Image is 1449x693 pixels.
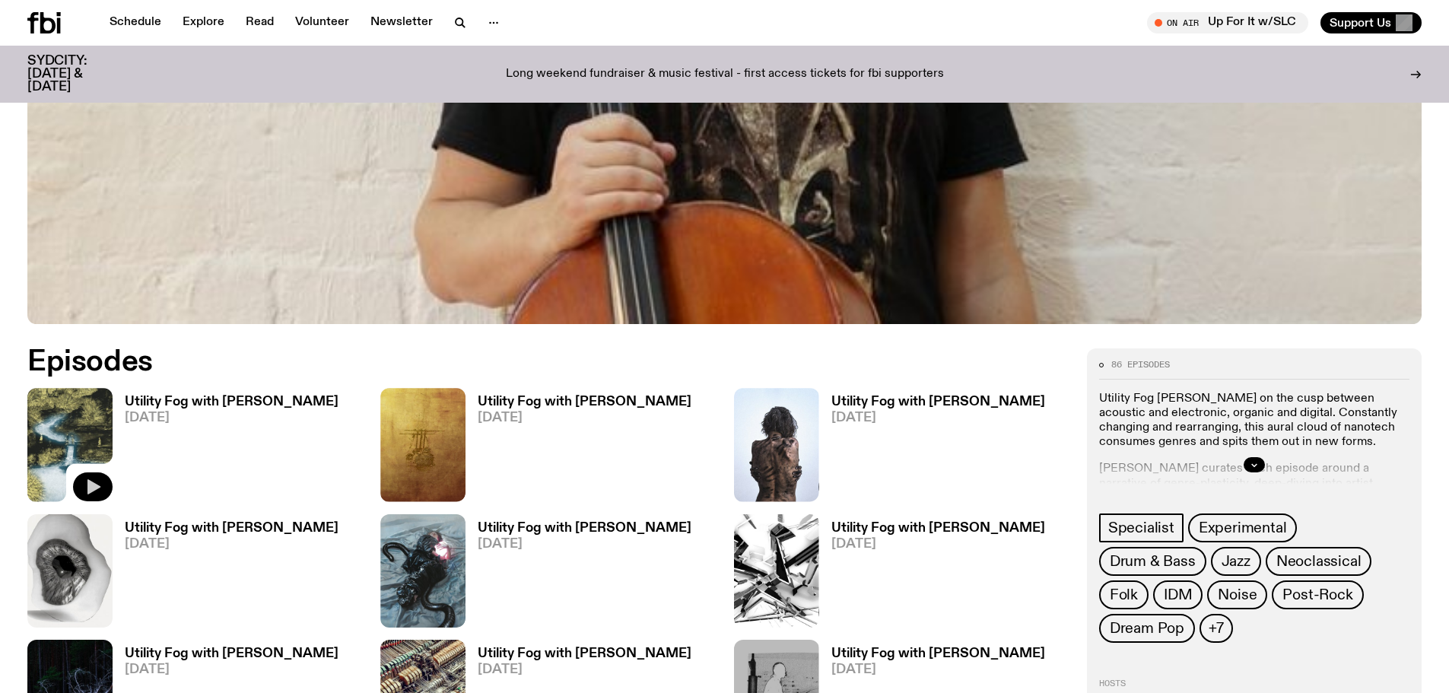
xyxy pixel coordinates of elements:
[1099,547,1206,576] a: Drum & Bass
[1099,513,1184,542] a: Specialist
[466,396,691,501] a: Utility Fog with [PERSON_NAME][DATE]
[1282,587,1352,603] span: Post-Rock
[1099,580,1149,609] a: Folk
[380,514,466,628] img: Cover to Giant Claw's album Decadent Stress Chamber
[466,522,691,628] a: Utility Fog with [PERSON_NAME][DATE]
[1099,614,1195,643] a: Dream Pop
[1207,580,1267,609] a: Noise
[831,663,1045,676] span: [DATE]
[1266,547,1372,576] a: Neoclassical
[125,647,338,660] h3: Utility Fog with [PERSON_NAME]
[1153,580,1203,609] a: IDM
[478,522,691,535] h3: Utility Fog with [PERSON_NAME]
[734,388,819,501] img: Cover of Leese's album Δ
[831,522,1045,535] h3: Utility Fog with [PERSON_NAME]
[380,388,466,501] img: Cover for EYDN's single "Gold"
[100,12,170,33] a: Schedule
[125,663,338,676] span: [DATE]
[27,388,113,501] img: Cover of Corps Citoyen album Barrani
[1110,553,1196,570] span: Drum & Bass
[831,396,1045,408] h3: Utility Fog with [PERSON_NAME]
[506,68,944,81] p: Long weekend fundraiser & music festival - first access tickets for fbi supporters
[237,12,283,33] a: Read
[125,522,338,535] h3: Utility Fog with [PERSON_NAME]
[1188,513,1298,542] a: Experimental
[1110,620,1184,637] span: Dream Pop
[1108,520,1174,536] span: Specialist
[173,12,234,33] a: Explore
[27,514,113,628] img: Edit from Juanlu Barlow & his Love-fi Recordings' This is not a new Three Broken Tapes album
[125,538,338,551] span: [DATE]
[819,522,1045,628] a: Utility Fog with [PERSON_NAME][DATE]
[113,396,338,501] a: Utility Fog with [PERSON_NAME][DATE]
[361,12,442,33] a: Newsletter
[286,12,358,33] a: Volunteer
[1111,361,1170,369] span: 86 episodes
[113,522,338,628] a: Utility Fog with [PERSON_NAME][DATE]
[831,647,1045,660] h3: Utility Fog with [PERSON_NAME]
[1272,580,1363,609] a: Post-Rock
[1164,587,1192,603] span: IDM
[1200,614,1233,643] button: +7
[1218,587,1257,603] span: Noise
[1330,16,1391,30] span: Support Us
[1209,620,1224,637] span: +7
[478,663,691,676] span: [DATE]
[1211,547,1261,576] a: Jazz
[27,55,125,94] h3: SYDCITY: [DATE] & [DATE]
[1320,12,1422,33] button: Support Us
[819,396,1045,501] a: Utility Fog with [PERSON_NAME][DATE]
[831,538,1045,551] span: [DATE]
[1222,553,1250,570] span: Jazz
[1276,553,1362,570] span: Neoclassical
[125,412,338,424] span: [DATE]
[125,396,338,408] h3: Utility Fog with [PERSON_NAME]
[1110,587,1138,603] span: Folk
[1199,520,1287,536] span: Experimental
[734,514,819,628] img: Cover to Slikback's album Attrition
[478,412,691,424] span: [DATE]
[27,348,951,376] h2: Episodes
[831,412,1045,424] span: [DATE]
[478,396,691,408] h3: Utility Fog with [PERSON_NAME]
[478,647,691,660] h3: Utility Fog with [PERSON_NAME]
[1147,12,1308,33] button: On AirUp For It w/SLC
[1099,392,1409,450] p: Utility Fog [PERSON_NAME] on the cusp between acoustic and electronic, organic and digital. Const...
[478,538,691,551] span: [DATE]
